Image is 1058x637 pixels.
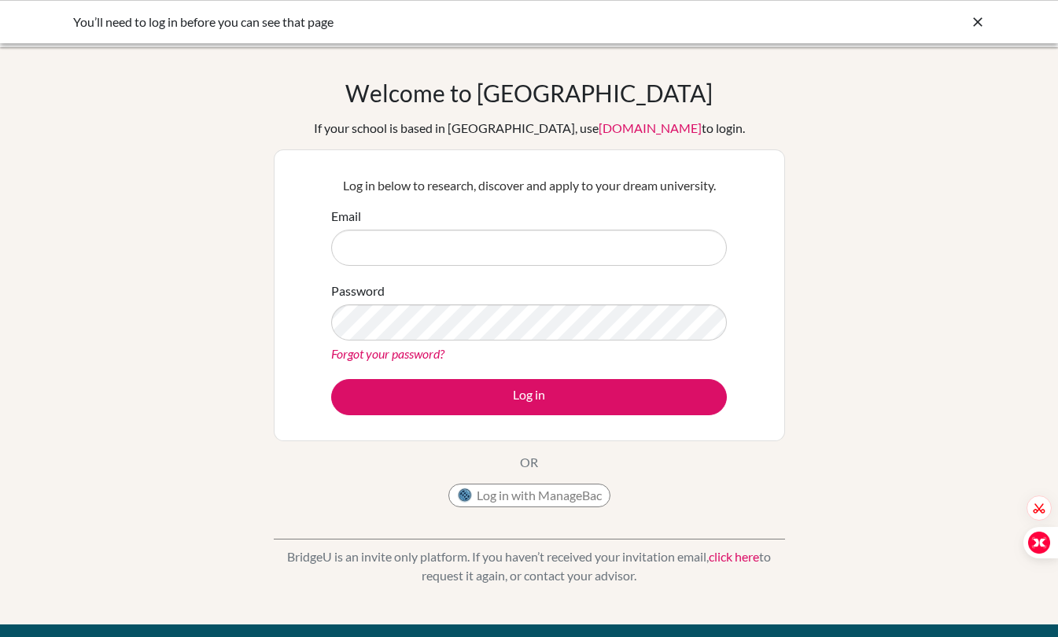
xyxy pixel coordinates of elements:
[331,379,727,415] button: Log in
[331,207,361,226] label: Email
[331,176,727,195] p: Log in below to research, discover and apply to your dream university.
[314,119,745,138] div: If your school is based in [GEOGRAPHIC_DATA], use to login.
[331,282,385,300] label: Password
[345,79,713,107] h1: Welcome to [GEOGRAPHIC_DATA]
[331,346,444,361] a: Forgot your password?
[274,547,785,585] p: BridgeU is an invite only platform. If you haven’t received your invitation email, to request it ...
[448,484,610,507] button: Log in with ManageBac
[709,549,759,564] a: click here
[73,13,750,31] div: You’ll need to log in before you can see that page
[599,120,702,135] a: [DOMAIN_NAME]
[520,453,538,472] p: OR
